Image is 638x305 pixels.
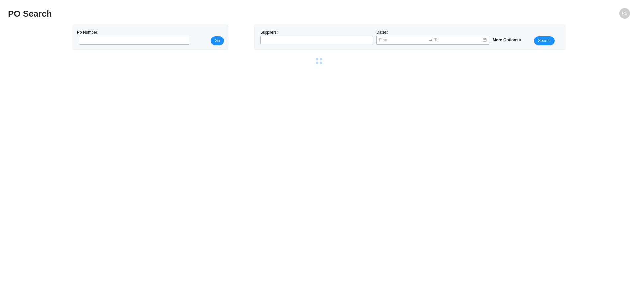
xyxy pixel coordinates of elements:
[77,29,187,45] div: Po Number:
[379,37,427,43] input: From
[428,38,433,42] span: swap-right
[434,37,482,43] input: To
[534,36,555,45] button: Search
[493,38,522,42] span: More Options
[428,38,433,42] span: to
[259,29,375,45] div: Suppliers:
[518,38,522,42] span: caret-right
[622,8,628,19] span: RS
[538,38,551,44] span: Search
[215,38,220,44] span: Go
[8,8,475,20] h2: PO Search
[375,29,491,45] div: Dates:
[211,36,224,45] button: Go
